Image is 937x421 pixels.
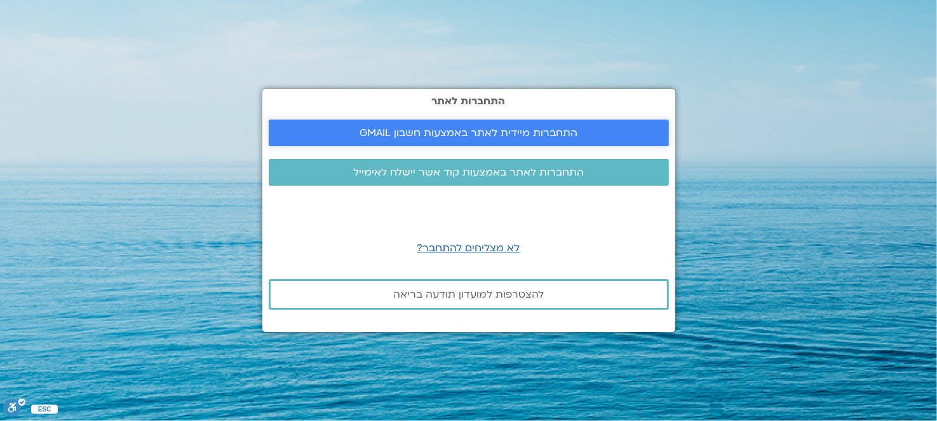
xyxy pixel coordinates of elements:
a: התחברות מיידית לאתר באמצעות חשבון GMAIL [269,120,669,146]
a: התחברות לאתר באמצעות קוד אשר יישלח לאימייל [269,159,669,186]
span: התחברות לאתר באמצעות קוד אשר יישלח לאימייל [353,167,584,178]
a: להצטרפות למועדון תודעה בריאה [269,279,669,310]
h2: התחברות לאתר [269,95,669,107]
span: התחברות מיידית לאתר באמצעות חשבון GMAIL [360,127,577,139]
span: להצטרפות למועדון תודעה בריאה [393,289,544,300]
a: לא מצליחים להתחבר? [417,241,520,255]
